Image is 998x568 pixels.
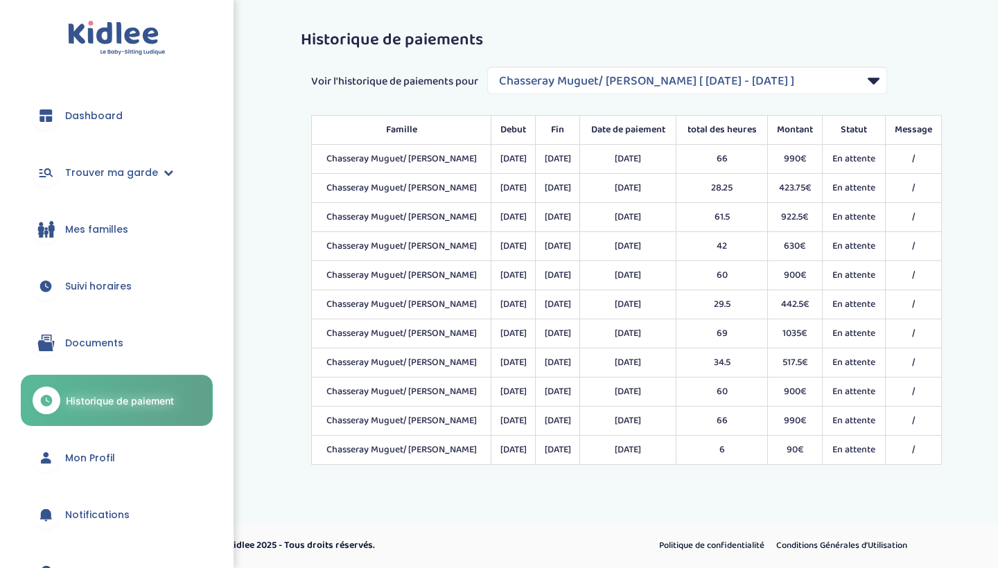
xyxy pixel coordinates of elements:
th: Date de paiement [580,116,676,145]
td: / [885,174,942,203]
td: Chasseray Muguet/ [PERSON_NAME] [312,436,491,465]
td: En attente [823,145,885,174]
td: / [885,319,942,348]
td: 69 [676,319,768,348]
td: En attente [823,348,885,378]
td: 900€ [767,261,822,290]
td: En attente [823,407,885,436]
span: Suivi horaires [65,279,132,294]
td: En attente [823,290,885,319]
td: 6 [676,436,768,465]
td: [DATE] [580,261,676,290]
td: Chasseray Muguet/ [PERSON_NAME] [312,407,491,436]
a: Mes familles [21,204,213,254]
td: 922.5€ [767,203,822,232]
td: [DATE] [491,319,535,348]
td: 900€ [767,378,822,407]
td: 29.5 [676,290,768,319]
td: [DATE] [536,261,580,290]
td: Chasseray Muguet/ [PERSON_NAME] [312,261,491,290]
th: Fin [536,116,580,145]
td: [DATE] [580,348,676,378]
td: En attente [823,436,885,465]
td: / [885,261,942,290]
td: 42 [676,232,768,261]
td: Chasseray Muguet/ [PERSON_NAME] [312,319,491,348]
a: Conditions Générales d’Utilisation [771,537,912,555]
td: En attente [823,232,885,261]
td: 423.75€ [767,174,822,203]
a: Mon Profil [21,433,213,483]
td: [DATE] [580,232,676,261]
td: En attente [823,174,885,203]
td: / [885,232,942,261]
span: Historique de paiement [66,393,174,408]
td: / [885,407,942,436]
th: Famille [312,116,491,145]
td: [DATE] [491,174,535,203]
td: [DATE] [580,319,676,348]
td: 630€ [767,232,822,261]
td: / [885,145,942,174]
td: 66 [676,407,768,436]
a: Historique de paiement [21,375,213,426]
span: Notifications [65,508,130,522]
td: 990€ [767,145,822,174]
td: [DATE] [580,378,676,407]
a: Politique de confidentialité [654,537,769,555]
td: En attente [823,203,885,232]
h3: Historique de paiements [301,31,952,49]
span: Dashboard [65,109,123,123]
a: Notifications [21,490,213,540]
td: [DATE] [491,290,535,319]
td: [DATE] [580,145,676,174]
td: Chasseray Muguet/ [PERSON_NAME] [312,348,491,378]
td: [DATE] [491,348,535,378]
td: Chasseray Muguet/ [PERSON_NAME] [312,290,491,319]
td: 34.5 [676,348,768,378]
td: [DATE] [536,203,580,232]
td: [DATE] [536,348,580,378]
td: [DATE] [491,261,535,290]
th: total des heures [676,116,768,145]
td: [DATE] [536,436,580,465]
img: logo.svg [68,21,166,56]
td: / [885,436,942,465]
td: [DATE] [580,407,676,436]
td: 60 [676,261,768,290]
td: [DATE] [491,436,535,465]
td: En attente [823,261,885,290]
td: 60 [676,378,768,407]
td: En attente [823,378,885,407]
th: Debut [491,116,535,145]
td: [DATE] [536,290,580,319]
td: 1035€ [767,319,822,348]
span: Mes familles [65,222,128,237]
td: Chasseray Muguet/ [PERSON_NAME] [312,174,491,203]
td: 990€ [767,407,822,436]
td: [DATE] [536,174,580,203]
td: Chasseray Muguet/ [PERSON_NAME] [312,232,491,261]
td: Chasseray Muguet/ [PERSON_NAME] [312,378,491,407]
td: [DATE] [536,378,580,407]
td: [DATE] [536,232,580,261]
td: [DATE] [536,319,580,348]
td: En attente [823,319,885,348]
span: Trouver ma garde [65,166,158,180]
td: 61.5 [676,203,768,232]
th: Message [885,116,942,145]
a: Trouver ma garde [21,148,213,197]
th: Montant [767,116,822,145]
td: 442.5€ [767,290,822,319]
td: Chasseray Muguet/ [PERSON_NAME] [312,145,491,174]
td: / [885,378,942,407]
td: / [885,203,942,232]
td: [DATE] [536,407,580,436]
td: [DATE] [536,145,580,174]
td: 66 [676,145,768,174]
td: [DATE] [580,174,676,203]
td: / [885,348,942,378]
span: Mon Profil [65,451,115,465]
th: Statut [823,116,885,145]
td: Chasseray Muguet/ [PERSON_NAME] [312,203,491,232]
